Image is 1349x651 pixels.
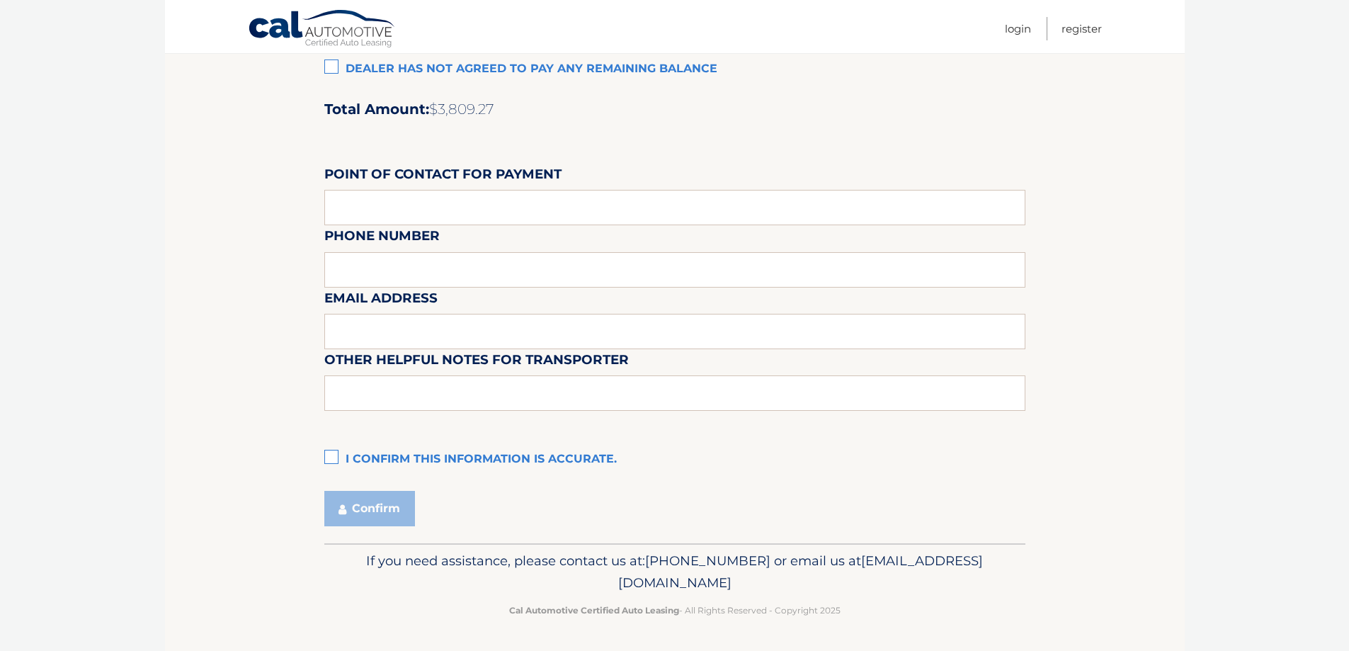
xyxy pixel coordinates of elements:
[509,605,679,616] strong: Cal Automotive Certified Auto Leasing
[324,349,629,375] label: Other helpful notes for transporter
[324,288,438,314] label: Email Address
[334,550,1016,595] p: If you need assistance, please contact us at: or email us at
[645,553,774,569] span: [PHONE_NUMBER]
[324,164,562,190] label: Point of Contact for Payment
[324,446,1025,474] label: I confirm this information is accurate.
[1005,17,1031,40] a: Login
[334,603,1016,618] p: - All Rights Reserved - Copyright 2025
[324,55,1025,84] label: Dealer has not agreed to pay any remaining balance
[429,101,494,118] span: $3,809.27
[248,9,397,50] a: Cal Automotive
[1061,17,1102,40] a: Register
[324,101,1025,118] h2: Total Amount:
[324,491,415,526] button: Confirm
